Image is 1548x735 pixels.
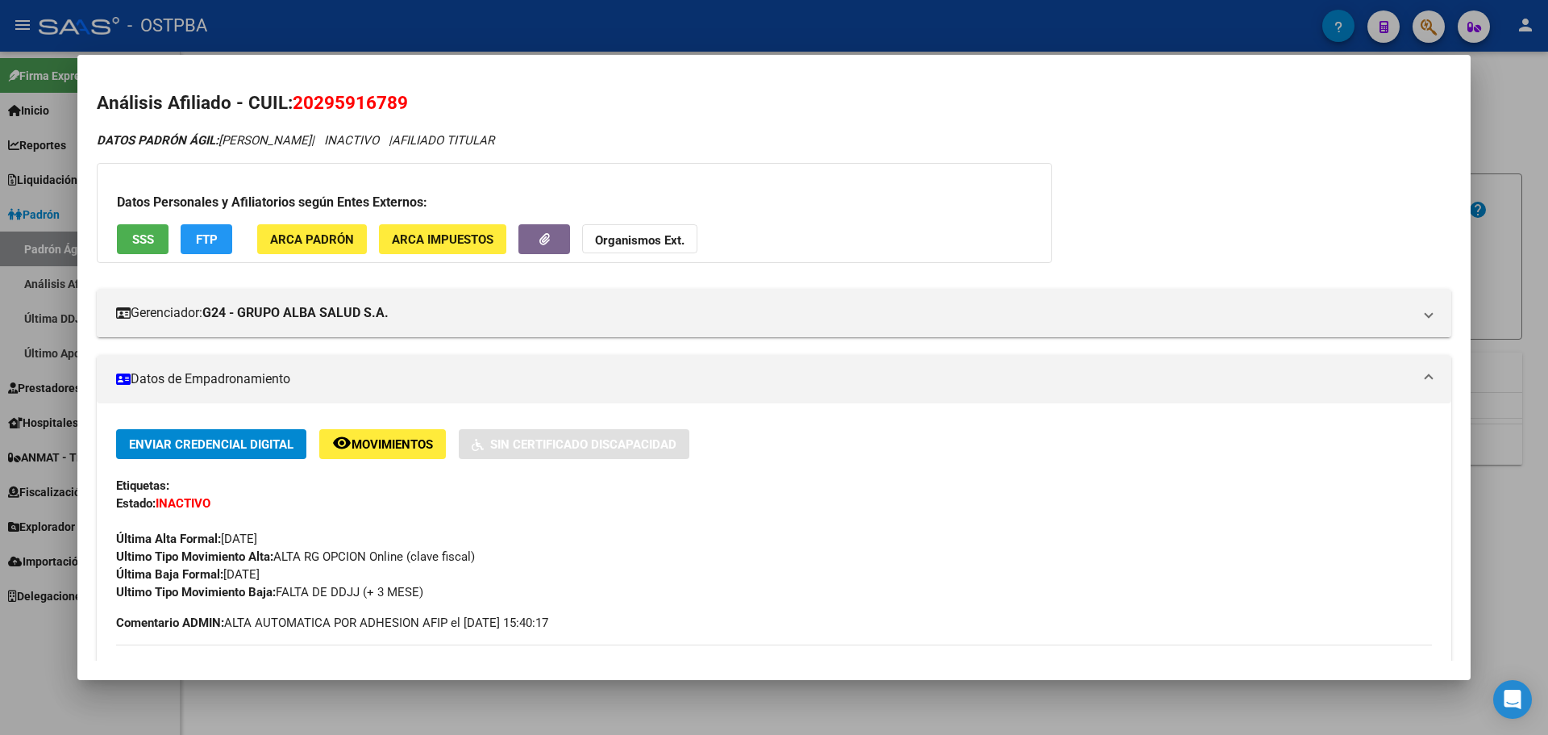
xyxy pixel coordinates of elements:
button: Movimientos [319,429,446,459]
strong: DATOS PADRÓN ÁGIL: [97,133,218,148]
strong: Estado: [116,496,156,511]
mat-panel-title: Datos de Empadronamiento [116,370,1413,389]
button: ARCA Padrón [257,224,367,254]
strong: INACTIVO [156,496,210,511]
span: ARCA Impuestos [392,232,493,247]
i: | INACTIVO | [97,133,494,148]
span: [PERSON_NAME] [97,133,311,148]
strong: Última Alta Formal: [116,532,221,546]
span: SSS [132,232,154,247]
strong: Comentario ADMIN: [116,616,224,630]
button: Organismos Ext. [582,224,697,254]
span: FTP [196,232,218,247]
h3: DATOS DEL AFILIADO [116,660,1432,678]
div: Open Intercom Messenger [1493,680,1532,719]
mat-expansion-panel-header: Datos de Empadronamiento [97,355,1451,403]
span: 20295916789 [293,92,408,113]
button: Sin Certificado Discapacidad [459,429,689,459]
span: ALTA AUTOMATICA POR ADHESION AFIP el [DATE] 15:40:17 [116,614,548,632]
span: [DATE] [116,567,260,582]
button: FTP [181,224,232,254]
strong: Organismos Ext. [595,233,685,248]
span: Movimientos [352,437,433,452]
span: [DATE] [116,532,257,546]
mat-expansion-panel-header: Gerenciador:G24 - GRUPO ALBA SALUD S.A. [97,289,1451,337]
strong: Etiquetas: [116,478,169,493]
span: ARCA Padrón [270,232,354,247]
button: Enviar Credencial Digital [116,429,306,459]
strong: Última Baja Formal: [116,567,223,582]
span: FALTA DE DDJJ (+ 3 MESE) [116,585,423,599]
button: SSS [117,224,169,254]
span: AFILIADO TITULAR [392,133,494,148]
strong: G24 - GRUPO ALBA SALUD S.A. [202,303,389,323]
mat-panel-title: Gerenciador: [116,303,1413,323]
strong: Ultimo Tipo Movimiento Baja: [116,585,276,599]
h3: Datos Personales y Afiliatorios según Entes Externos: [117,193,1032,212]
h2: Análisis Afiliado - CUIL: [97,90,1451,117]
strong: Ultimo Tipo Movimiento Alta: [116,549,273,564]
span: ALTA RG OPCION Online (clave fiscal) [116,549,475,564]
span: Sin Certificado Discapacidad [490,437,676,452]
button: ARCA Impuestos [379,224,506,254]
span: Enviar Credencial Digital [129,437,293,452]
mat-icon: remove_red_eye [332,433,352,453]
